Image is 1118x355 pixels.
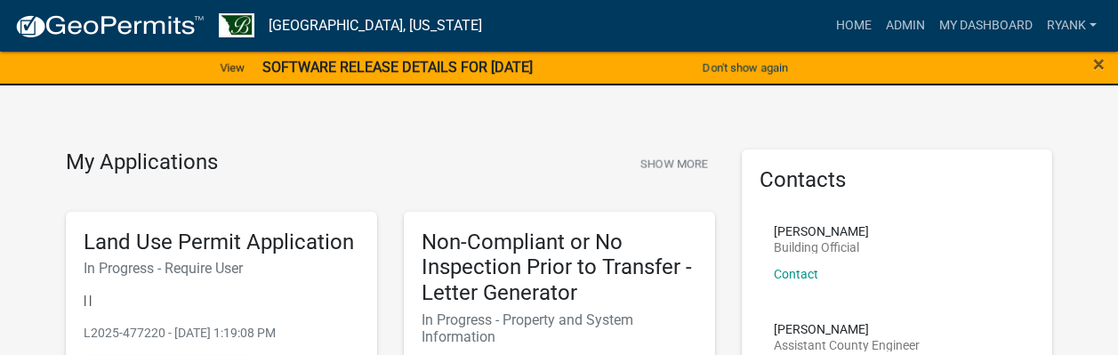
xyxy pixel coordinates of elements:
strong: SOFTWARE RELEASE DETAILS FOR [DATE] [262,59,533,76]
img: Benton County, Minnesota [219,13,254,37]
h5: Land Use Permit Application [84,230,359,255]
p: [PERSON_NAME] [774,323,920,335]
a: Admin [879,9,932,43]
p: Assistant County Engineer [774,339,920,351]
p: Building Official [774,241,869,254]
a: Contact [774,267,818,281]
button: Show More [633,149,715,179]
h4: My Applications [66,149,218,176]
span: × [1093,52,1105,77]
h6: In Progress - Property and System Information [422,311,697,345]
h6: In Progress - Require User [84,260,359,277]
p: | | [84,291,359,310]
button: Close [1093,53,1105,75]
a: [GEOGRAPHIC_DATA], [US_STATE] [269,11,482,41]
h5: Non-Compliant or No Inspection Prior to Transfer - Letter Generator [422,230,697,306]
a: RyanK [1040,9,1104,43]
p: [PERSON_NAME] [774,225,869,238]
a: Home [829,9,879,43]
a: My Dashboard [932,9,1040,43]
a: View [213,53,252,83]
button: Don't show again [696,53,795,83]
p: L2025-477220 - [DATE] 1:19:08 PM [84,324,359,343]
h5: Contacts [760,167,1035,193]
